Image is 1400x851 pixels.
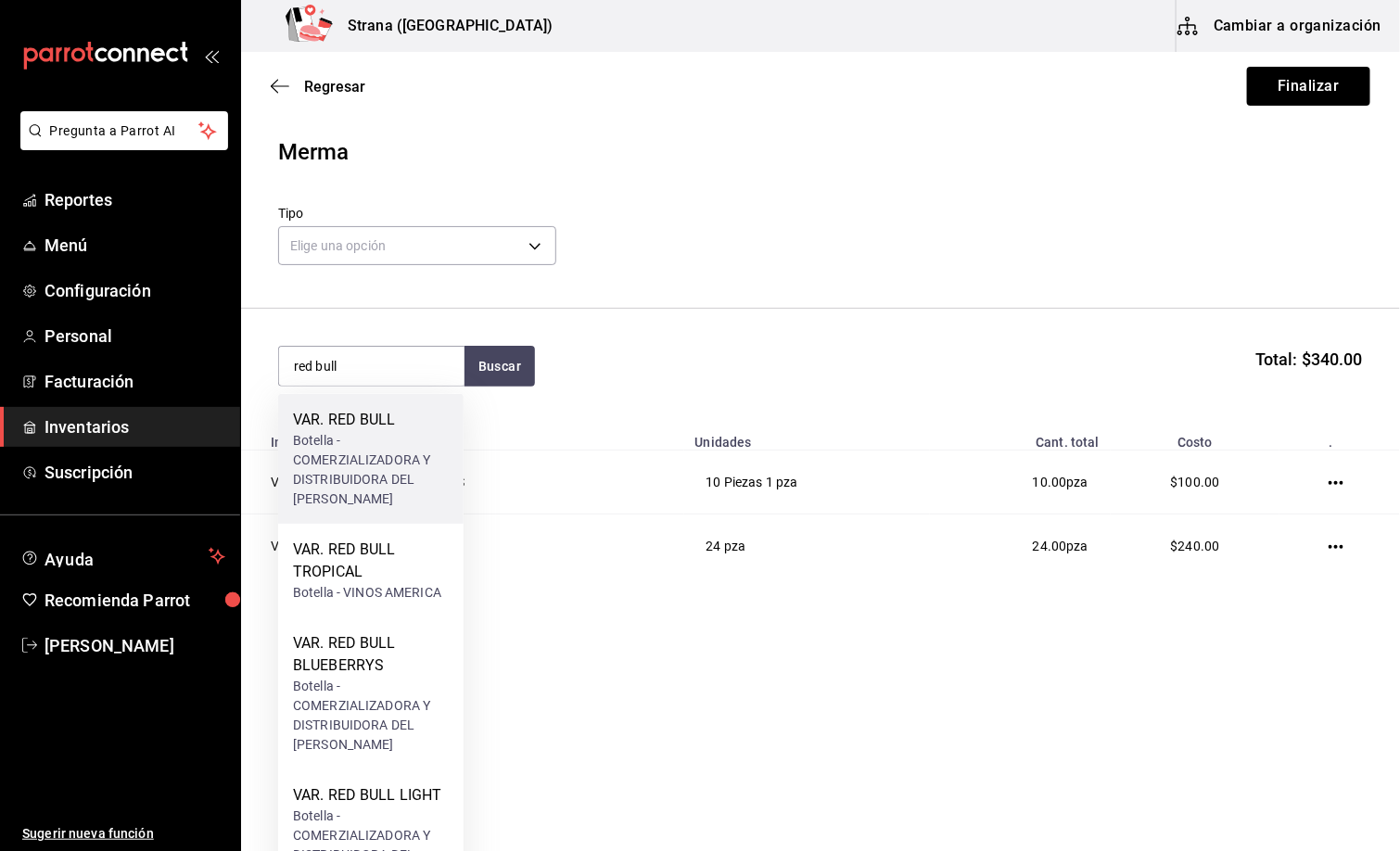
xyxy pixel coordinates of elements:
span: Inventarios [45,414,225,439]
span: Recomienda Parrot [45,588,225,613]
span: Pregunta a Parrot AI [50,121,199,141]
td: VAR. CIGARROS ELECTRONICOS [241,451,684,514]
span: Personal [45,324,225,349]
div: VAR. RED BULL TROPICAL [293,539,449,583]
td: pza [930,514,1111,578]
span: Reportes [45,187,225,212]
h3: Strana ([GEOGRAPHIC_DATA]) [333,15,553,37]
th: . [1279,424,1400,451]
span: $240.00 [1171,539,1220,553]
span: Configuración [45,278,225,303]
div: Elige una opción [278,226,556,265]
div: Merma [278,135,1363,169]
label: Tipo [278,208,556,221]
div: Botella - VINOS AMERICA [293,583,449,603]
td: 24 pza [684,514,930,578]
th: Insumo [241,424,684,451]
div: Botella - COMERZIALIZADORA Y DISTRIBUIDORA DEL [PERSON_NAME] [293,677,449,755]
span: Facturación [45,369,225,394]
span: $100.00 [1171,475,1220,489]
button: Pregunta a Parrot AI [20,111,228,150]
span: Menú [45,233,225,258]
span: [PERSON_NAME] [45,633,225,658]
td: VAR. STELLA [241,514,684,578]
a: Pregunta a Parrot AI [13,134,228,154]
button: Buscar [465,346,535,387]
span: 24.00 [1033,539,1067,553]
button: open_drawer_menu [204,48,219,63]
th: Costo [1111,424,1279,451]
td: pza [930,451,1111,514]
span: 10.00 [1033,475,1067,489]
div: Botella - COMERZIALIZADORA Y DISTRIBUIDORA DEL [PERSON_NAME] [293,431,449,509]
th: Cant. total [930,424,1111,451]
button: Regresar [271,78,365,95]
span: Sugerir nueva función [22,824,225,844]
input: Buscar insumo [279,347,465,386]
span: Total: $340.00 [1255,347,1363,372]
button: Finalizar [1247,67,1370,106]
span: Ayuda [45,545,201,567]
th: Unidades [684,424,930,451]
div: VAR. RED BULL LIGHT [293,784,449,807]
span: Regresar [304,78,365,95]
div: VAR. RED BULL [293,409,449,431]
td: 10 Piezas 1 pza [684,451,930,514]
div: VAR. RED BULL BLUEBERRYS [293,632,449,677]
span: Suscripción [45,460,225,485]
